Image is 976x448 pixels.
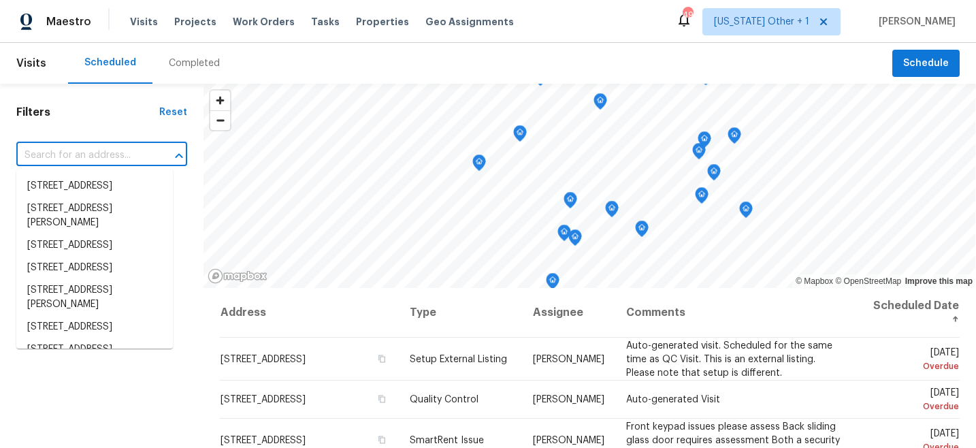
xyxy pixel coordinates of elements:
span: Geo Assignments [425,15,514,29]
div: Scheduled [84,56,136,69]
span: Visits [130,15,158,29]
li: [STREET_ADDRESS] [16,316,173,338]
span: SmartRent Issue [410,435,484,445]
span: [DATE] [864,347,959,372]
th: Scheduled Date ↑ [853,288,960,338]
a: Improve this map [905,276,973,286]
span: Visits [16,48,46,78]
th: Type [399,288,522,338]
button: Zoom in [210,91,230,110]
span: Tasks [311,17,340,27]
span: [STREET_ADDRESS] [221,395,306,404]
button: Copy Address [376,352,388,364]
a: Mapbox homepage [208,268,267,284]
span: [PERSON_NAME] [533,354,604,364]
span: Properties [356,15,409,29]
li: [STREET_ADDRESS][PERSON_NAME] [16,279,173,316]
div: Overdue [864,400,959,413]
div: Map marker [635,221,649,242]
span: [PERSON_NAME] [533,395,604,404]
span: Auto-generated visit. Scheduled for the same time as QC Visit. This is an external listing. Pleas... [626,340,832,377]
h1: Filters [16,106,159,119]
div: Completed [169,57,220,70]
div: Map marker [513,125,527,146]
button: Zoom out [210,110,230,130]
span: [US_STATE] Other + 1 [714,15,809,29]
div: Reset [159,106,187,119]
span: Quality Control [410,395,478,404]
div: Map marker [605,201,619,222]
div: Map marker [739,202,753,223]
div: 49 [683,8,692,22]
span: Work Orders [233,15,295,29]
div: Map marker [728,127,741,148]
th: Address [220,288,399,338]
button: Copy Address [376,393,388,405]
div: Map marker [692,143,706,164]
span: [STREET_ADDRESS] [221,354,306,364]
button: Copy Address [376,433,388,445]
div: Map marker [695,187,709,208]
a: Mapbox [796,276,833,286]
div: Map marker [472,155,486,176]
div: Map marker [698,131,711,153]
a: OpenStreetMap [835,276,901,286]
div: Map marker [564,192,577,213]
span: [DATE] [864,388,959,413]
button: Close [169,146,189,165]
div: Map marker [546,273,559,294]
li: [STREET_ADDRESS][PERSON_NAME] [16,197,173,234]
span: Zoom out [210,111,230,130]
div: Map marker [707,164,721,185]
canvas: Map [204,84,975,288]
th: Comments [615,288,853,338]
button: Schedule [892,50,960,78]
li: [STREET_ADDRESS] [16,257,173,279]
span: Setup External Listing [410,354,507,364]
li: [STREET_ADDRESS] [16,234,173,257]
div: Overdue [864,359,959,372]
span: Projects [174,15,216,29]
span: Maestro [46,15,91,29]
span: Auto-generated Visit [626,395,720,404]
div: Map marker [593,93,607,114]
th: Assignee [522,288,615,338]
div: Map marker [557,225,571,246]
span: [PERSON_NAME] [873,15,956,29]
li: [STREET_ADDRESS][PERSON_NAME] [16,338,173,375]
span: Schedule [903,55,949,72]
li: [STREET_ADDRESS] [16,175,173,197]
div: Map marker [568,229,582,251]
span: [STREET_ADDRESS] [221,435,306,445]
input: Search for an address... [16,145,149,166]
span: [PERSON_NAME] [533,435,604,445]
